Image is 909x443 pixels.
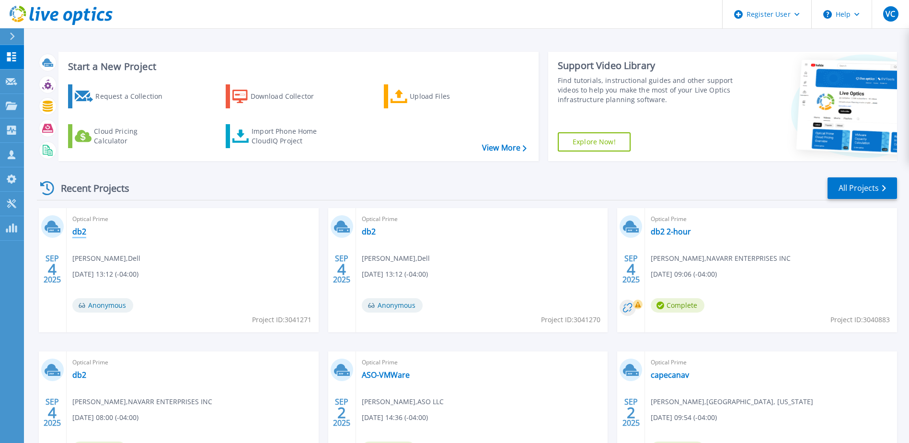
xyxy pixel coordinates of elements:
div: SEP 2025 [333,395,351,430]
a: Download Collector [226,84,333,108]
a: Explore Now! [558,132,631,152]
div: Request a Collection [95,87,172,106]
a: db2 [72,227,86,236]
span: VC [886,10,895,18]
a: Cloud Pricing Calculator [68,124,175,148]
a: Upload Files [384,84,491,108]
span: Optical Prime [72,214,313,224]
div: SEP 2025 [43,395,61,430]
div: Upload Files [410,87,486,106]
span: 2 [337,408,346,417]
a: db2 [72,370,86,380]
a: All Projects [828,177,897,199]
span: Complete [651,298,704,313]
a: capecanav [651,370,689,380]
span: Optical Prime [362,214,602,224]
span: 4 [48,408,57,417]
span: [DATE] 09:54 (-04:00) [651,412,717,423]
span: [DATE] 13:12 (-04:00) [72,269,138,280]
span: Optical Prime [651,357,891,368]
a: Request a Collection [68,84,175,108]
span: Optical Prime [362,357,602,368]
span: Project ID: 3040883 [830,315,890,325]
span: Optical Prime [72,357,313,368]
span: [PERSON_NAME] , [GEOGRAPHIC_DATA], [US_STATE] [651,396,813,407]
span: [PERSON_NAME] , Dell [362,253,430,264]
div: Recent Projects [37,176,142,200]
a: db2 [362,227,376,236]
div: SEP 2025 [622,395,640,430]
span: [PERSON_NAME] , Dell [72,253,140,264]
span: [DATE] 13:12 (-04:00) [362,269,428,280]
span: 4 [337,265,346,273]
a: View More [482,143,527,152]
a: ASO-VMWare [362,370,410,380]
span: 4 [48,265,57,273]
span: [DATE] 14:36 (-04:00) [362,412,428,423]
div: SEP 2025 [43,252,61,287]
span: [DATE] 09:06 (-04:00) [651,269,717,280]
span: 2 [627,408,635,417]
div: Cloud Pricing Calculator [94,127,171,146]
div: SEP 2025 [333,252,351,287]
div: Download Collector [251,87,327,106]
span: [DATE] 08:00 (-04:00) [72,412,138,423]
span: [PERSON_NAME] , NAVARR ENTERPRISES INC [651,253,791,264]
div: Find tutorials, instructional guides and other support videos to help you make the most of your L... [558,76,736,105]
div: SEP 2025 [622,252,640,287]
span: Optical Prime [651,214,891,224]
span: [PERSON_NAME] , ASO LLC [362,396,444,407]
div: Import Phone Home CloudIQ Project [252,127,326,146]
h3: Start a New Project [68,61,526,72]
span: 4 [627,265,635,273]
span: [PERSON_NAME] , NAVARR ENTERPRISES INC [72,396,212,407]
div: Support Video Library [558,59,736,72]
span: Project ID: 3041270 [541,315,600,325]
span: Anonymous [362,298,423,313]
a: db2 2-hour [651,227,691,236]
span: Anonymous [72,298,133,313]
span: Project ID: 3041271 [252,315,311,325]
